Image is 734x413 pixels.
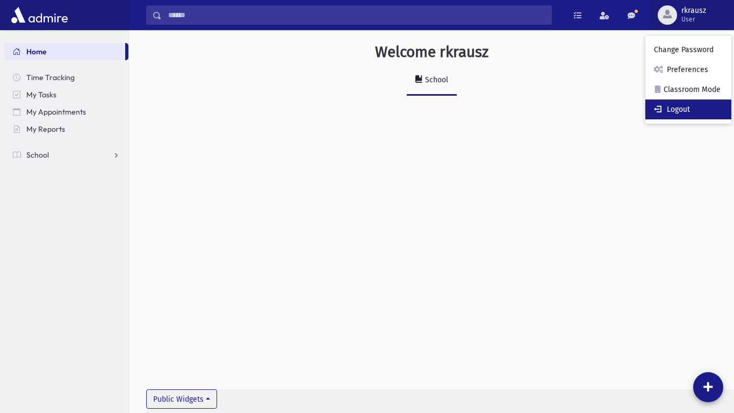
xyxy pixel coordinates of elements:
[645,80,731,99] a: Classroom Mode
[375,43,488,61] h3: Welcome rkrausz
[4,120,128,138] a: My Reports
[645,60,731,80] a: Preferences
[681,15,706,24] span: User
[26,150,49,160] span: School
[9,4,70,26] img: AdmirePro
[26,47,47,56] span: Home
[681,6,706,15] span: rkrausz
[4,43,125,60] a: Home
[26,124,65,134] span: My Reports
[4,103,128,120] a: My Appointments
[4,146,128,163] a: School
[645,99,731,119] a: Logout
[407,66,457,96] a: School
[4,86,128,103] a: My Tasks
[146,389,217,409] button: Public Widgets
[26,90,56,99] span: My Tasks
[162,5,551,25] input: Search
[26,107,86,117] span: My Appointments
[423,75,448,84] div: School
[645,40,731,60] a: Change Password
[4,69,128,86] a: Time Tracking
[26,73,75,82] span: Time Tracking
